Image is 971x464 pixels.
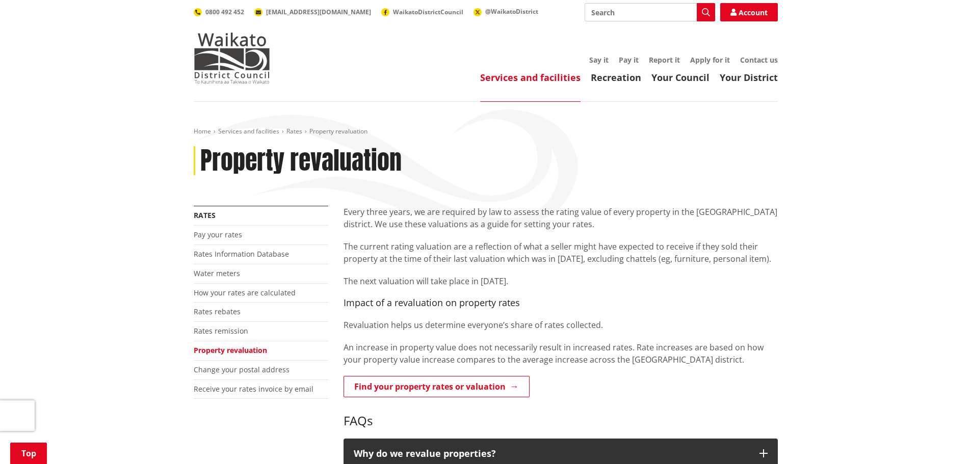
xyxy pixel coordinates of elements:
span: 0800 492 452 [205,8,244,16]
a: Contact us [740,55,778,65]
h3: FAQs [344,399,778,428]
p: The next valuation will take place in [DATE]. [344,275,778,287]
h4: Impact of a revaluation on property rates [344,297,778,309]
p: Why do we revalue properties? [354,449,749,459]
span: [EMAIL_ADDRESS][DOMAIN_NAME] [266,8,371,16]
a: 0800 492 452 [194,8,244,16]
a: Apply for it [690,55,730,65]
a: Pay your rates [194,230,242,239]
a: Services and facilities [480,71,581,84]
a: Services and facilities [218,127,279,135]
a: @WaikatoDistrict [474,7,538,16]
a: [EMAIL_ADDRESS][DOMAIN_NAME] [254,8,371,16]
p: Revaluation helps us determine everyone’s share of rates collected. [344,319,778,331]
a: WaikatoDistrictCouncil [381,8,463,16]
a: Rates [286,127,302,135]
span: WaikatoDistrictCouncil [393,8,463,16]
a: Change your postal address [194,365,290,374]
a: Home [194,127,211,135]
p: Every three years, we are required by law to assess the rating value of every property in the [GE... [344,206,778,230]
a: Report it [649,55,680,65]
a: Your Council [651,71,710,84]
a: Rates Information Database [194,249,289,259]
a: Your District [720,71,778,84]
a: Receive your rates invoice by email [194,384,313,394]
span: Property revaluation [309,127,368,135]
h1: Property revaluation [200,146,402,176]
nav: breadcrumb [194,127,778,136]
a: Water meters [194,268,240,278]
a: Account [720,3,778,21]
a: Rates [194,210,216,220]
a: Rates rebates [194,307,241,316]
a: Property revaluation [194,345,267,355]
p: An increase in property value does not necessarily result in increased rates. Rate increases are ... [344,341,778,366]
a: Find your property rates or valuation [344,376,530,397]
a: Rates remission [194,326,248,336]
a: Say it [589,55,609,65]
p: The current rating valuation are a reflection of what a seller might have expected to receive if ... [344,240,778,265]
input: Search input [585,3,715,21]
span: @WaikatoDistrict [485,7,538,16]
a: Pay it [619,55,639,65]
a: How your rates are calculated [194,288,296,297]
a: Top [10,443,47,464]
img: Waikato District Council - Te Kaunihera aa Takiwaa o Waikato [194,33,270,84]
a: Recreation [591,71,641,84]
